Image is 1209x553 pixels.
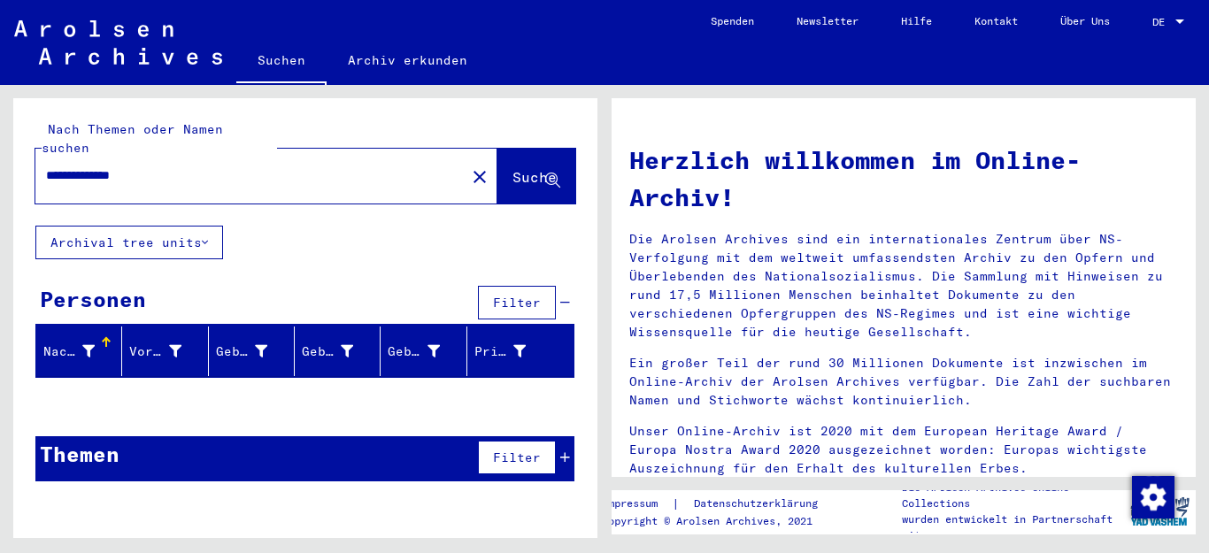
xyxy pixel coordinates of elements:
mat-header-cell: Vorname [122,326,208,376]
img: Arolsen_neg.svg [14,20,222,65]
span: Filter [493,295,541,311]
div: Themen [40,438,119,470]
div: Geburtsdatum [388,337,466,365]
p: wurden entwickelt in Partnerschaft mit [902,511,1123,543]
img: Zustimmung ändern [1132,476,1174,518]
div: Geburtsdatum [388,342,439,361]
mat-header-cell: Prisoner # [467,326,574,376]
div: Personen [40,283,146,315]
div: Prisoner # [474,337,552,365]
div: Prisoner # [474,342,526,361]
div: Vorname [129,337,207,365]
a: Datenschutzerklärung [680,495,839,513]
div: Nachname [43,337,121,365]
div: Geburt‏ [302,342,353,361]
p: Unser Online-Archiv ist 2020 mit dem European Heritage Award / Europa Nostra Award 2020 ausgezeic... [629,422,1178,478]
div: | [602,495,839,513]
p: Copyright © Arolsen Archives, 2021 [602,513,839,529]
button: Archival tree units [35,226,223,259]
mat-header-cell: Nachname [36,326,122,376]
span: Suche [512,168,557,186]
div: Vorname [129,342,181,361]
button: Filter [478,286,556,319]
a: Impressum [602,495,672,513]
div: Geburtsname [216,337,294,365]
span: Filter [493,449,541,465]
a: Archiv erkunden [327,39,489,81]
mat-header-cell: Geburt‏ [295,326,381,376]
button: Filter [478,441,556,474]
a: Suchen [236,39,327,85]
img: yv_logo.png [1127,489,1193,534]
span: DE [1152,16,1172,28]
p: Ein großer Teil der rund 30 Millionen Dokumente ist inzwischen im Online-Archiv der Arolsen Archi... [629,354,1178,410]
mat-label: Nach Themen oder Namen suchen [42,121,223,156]
button: Suche [497,149,575,204]
div: Geburtsname [216,342,267,361]
div: Zustimmung ändern [1131,475,1174,518]
button: Clear [462,158,497,194]
mat-header-cell: Geburtsname [209,326,295,376]
h1: Herzlich willkommen im Online-Archiv! [629,142,1178,216]
p: Die Arolsen Archives sind ein internationales Zentrum über NS-Verfolgung mit dem weltweit umfasse... [629,230,1178,342]
mat-header-cell: Geburtsdatum [381,326,466,376]
div: Nachname [43,342,95,361]
p: Die Arolsen Archives Online-Collections [902,480,1123,511]
mat-icon: close [469,166,490,188]
div: Geburt‏ [302,337,380,365]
